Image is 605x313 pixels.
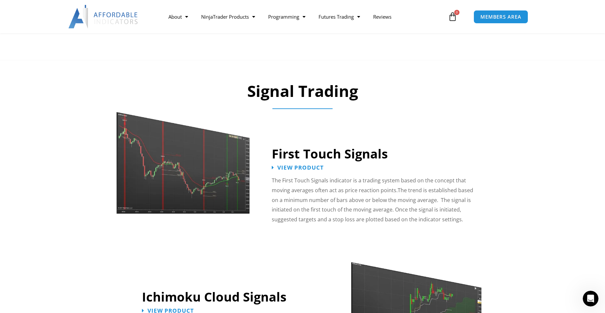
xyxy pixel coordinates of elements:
[142,288,286,305] a: Ichimoku Cloud Signals
[367,9,398,24] a: Reviews
[474,10,528,24] a: MEMBERS AREA
[272,165,324,170] a: View Product
[312,9,367,24] a: Futures Trading
[272,176,479,225] p: The First Touch Signals indicator is a trading system based on the concept that moving averages o...
[454,10,459,15] span: 0
[116,98,251,214] img: First Touch Signals 1 | Affordable Indicators – NinjaTrader
[438,7,467,26] a: 0
[480,14,521,19] span: MEMBERS AREA
[277,165,324,170] span: View Product
[68,5,139,28] img: LogoAI | Affordable Indicators – NinjaTrader
[162,9,195,24] a: About
[583,291,598,306] iframe: Intercom live chat
[262,9,312,24] a: Programming
[101,81,504,101] h2: Signal Trading
[162,9,446,24] nav: Menu
[272,145,388,162] a: First Touch Signals
[195,9,262,24] a: NinjaTrader Products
